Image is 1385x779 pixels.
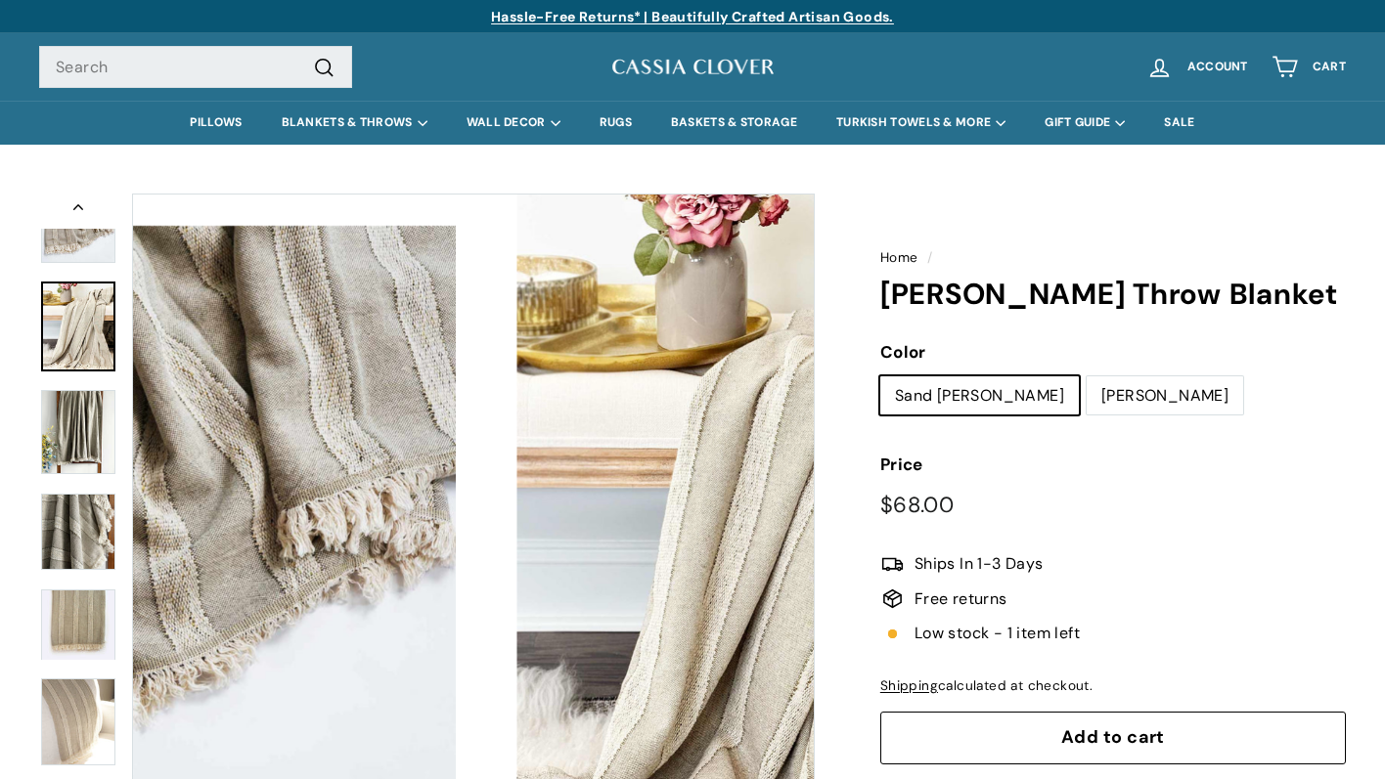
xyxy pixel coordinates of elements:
a: Prado Throw Blanket [41,494,115,571]
h1: [PERSON_NAME] Throw Blanket [880,279,1346,311]
img: Prado Throw Blanket [41,195,115,263]
label: [PERSON_NAME] [1087,376,1243,415]
span: Add to cart [1061,725,1165,749]
button: Add to cart [880,712,1346,764]
a: Account [1135,38,1260,96]
a: RUGS [580,101,651,145]
img: Prado Throw Blanket [41,678,115,764]
a: Prado Throw Blanket [41,281,115,371]
a: Home [880,249,918,266]
img: Prado Throw Blanket [41,390,115,474]
span: $68.00 [880,491,954,519]
span: Ships In 1-3 Days [915,551,1044,577]
span: Free returns [915,586,1007,612]
label: Sand [PERSON_NAME] [880,376,1079,415]
span: Account [1187,61,1248,73]
span: Low stock - 1 item left [915,621,1080,646]
a: Cart [1260,38,1358,96]
img: Prado Throw Blanket [41,589,115,661]
a: PILLOWS [170,101,261,145]
a: Shipping [880,677,938,694]
summary: TURKISH TOWELS & MORE [817,101,1025,145]
a: BASKETS & STORAGE [651,101,817,145]
summary: BLANKETS & THROWS [262,101,447,145]
a: Hassle-Free Returns* | Beautifully Crafted Artisan Goods. [491,8,894,25]
span: Cart [1313,61,1346,73]
summary: GIFT GUIDE [1025,101,1144,145]
span: / [922,249,937,266]
div: calculated at checkout. [880,675,1346,697]
a: SALE [1144,101,1214,145]
label: Color [880,339,1346,366]
nav: breadcrumbs [880,247,1346,269]
summary: WALL DECOR [447,101,580,145]
input: Search [39,46,352,89]
img: Prado Throw Blanket [41,494,115,570]
a: Prado Throw Blanket [41,678,115,765]
label: Price [880,452,1346,478]
button: Previous [39,194,117,229]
